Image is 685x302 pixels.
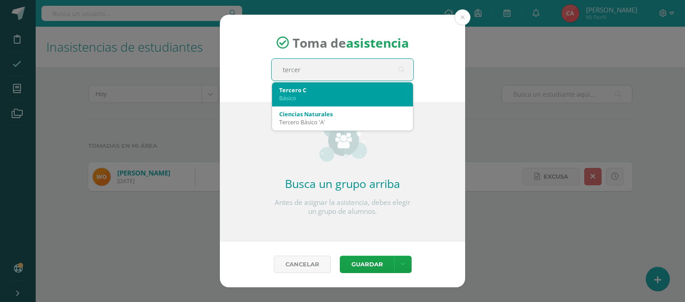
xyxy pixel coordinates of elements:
[279,110,406,118] div: Ciencias Naturales
[346,34,409,51] strong: asistencia
[340,256,394,273] button: Guardar
[454,9,470,25] button: Close (Esc)
[271,176,414,191] h2: Busca un grupo arriba
[272,59,413,81] input: Busca un grado o sección aquí...
[271,198,414,216] p: Antes de asignar la asistencia, debes elegir un grupo de alumnos.
[318,117,367,162] img: groups_small.png
[279,118,406,126] div: Tercero Básico 'A'
[279,94,406,102] div: Básico
[293,34,409,51] span: Toma de
[279,86,406,94] div: Tercero C
[274,256,331,273] a: Cancelar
